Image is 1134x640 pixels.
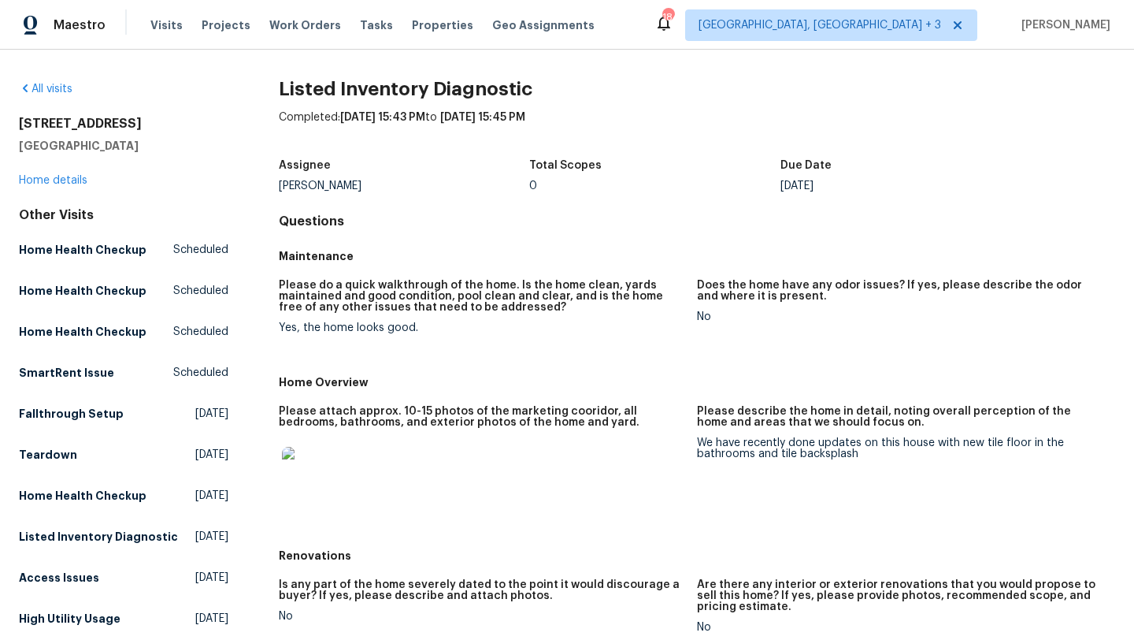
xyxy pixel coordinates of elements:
h5: SmartRent Issue [19,365,114,381]
h5: Home Health Checkup [19,283,146,299]
span: Scheduled [173,242,228,258]
h5: Home Overview [279,374,1115,390]
a: Home Health CheckupScheduled [19,318,228,346]
h4: Questions [279,214,1115,229]
span: Tasks [360,20,393,31]
h5: Please attach approx. 10-15 photos of the marketing cooridor, all bedrooms, bathrooms, and exteri... [279,406,684,428]
span: Scheduled [173,365,228,381]
a: Home Health CheckupScheduled [19,236,228,264]
div: [DATE] [780,180,1032,192]
a: All visits [19,84,72,95]
span: Scheduled [173,324,228,340]
h5: Is any part of the home severely dated to the point it would discourage a buyer? If yes, please d... [279,579,684,601]
div: No [697,622,1102,633]
span: [DATE] [195,406,228,422]
h5: Are there any interior or exterior renovations that you would propose to sell this home? If yes, ... [697,579,1102,612]
span: [DATE] [195,488,228,504]
a: Home Health Checkup[DATE] [19,482,228,510]
span: Geo Assignments [492,17,595,33]
span: Visits [150,17,183,33]
h5: Fallthrough Setup [19,406,124,422]
a: Home Health CheckupScheduled [19,277,228,305]
div: Completed: to [279,110,1115,151]
span: [DATE] [195,611,228,627]
span: Work Orders [269,17,341,33]
h5: Listed Inventory Diagnostic [19,529,178,545]
a: SmartRent IssueScheduled [19,359,228,387]
h5: Please describe the home in detail, noting overall perception of the home and areas that we shoul... [697,406,1102,428]
div: 0 [529,180,780,192]
div: We have recently done updates on this house with new tile floor in the bathrooms and tile backsplash [697,437,1102,460]
h5: [GEOGRAPHIC_DATA] [19,138,228,154]
h5: Teardown [19,447,77,463]
h5: High Utility Usage [19,611,120,627]
span: Scheduled [173,283,228,299]
div: Other Visits [19,207,228,223]
a: Fallthrough Setup[DATE] [19,400,228,428]
a: Home details [19,175,87,186]
h2: [STREET_ADDRESS] [19,116,228,132]
div: No [697,311,1102,322]
span: Properties [412,17,473,33]
h2: Listed Inventory Diagnostic [279,81,1115,97]
span: Maestro [54,17,106,33]
h5: Please do a quick walkthrough of the home. Is the home clean, yards maintained and good condition... [279,280,684,313]
h5: Home Health Checkup [19,488,146,504]
span: [GEOGRAPHIC_DATA], [GEOGRAPHIC_DATA] + 3 [699,17,941,33]
div: No [279,611,684,622]
a: High Utility Usage[DATE] [19,605,228,633]
div: [PERSON_NAME] [279,180,530,192]
span: [DATE] [195,447,228,463]
h5: Assignee [279,160,331,171]
h5: Home Health Checkup [19,324,146,340]
h5: Access Issues [19,570,99,586]
span: [DATE] [195,570,228,586]
a: Listed Inventory Diagnostic[DATE] [19,523,228,551]
span: Projects [202,17,250,33]
h5: Total Scopes [529,160,602,171]
h5: Renovations [279,548,1115,564]
span: [DATE] [195,529,228,545]
div: Yes, the home looks good. [279,322,684,333]
span: [DATE] 15:43 PM [340,112,425,123]
a: Access Issues[DATE] [19,564,228,592]
span: [PERSON_NAME] [1015,17,1110,33]
span: [DATE] 15:45 PM [440,112,525,123]
h5: Due Date [780,160,832,171]
h5: Home Health Checkup [19,242,146,258]
div: 184 [662,9,673,25]
a: Teardown[DATE] [19,441,228,469]
h5: Maintenance [279,248,1115,264]
h5: Does the home have any odor issues? If yes, please describe the odor and where it is present. [697,280,1102,302]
